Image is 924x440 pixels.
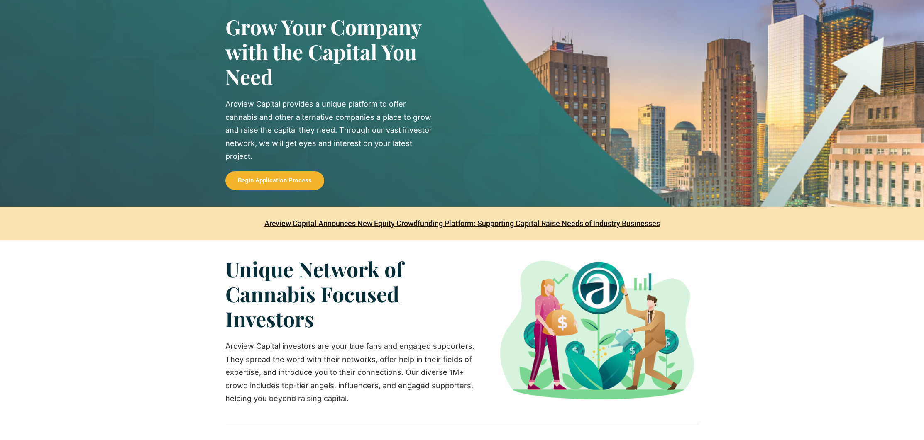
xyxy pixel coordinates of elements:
h2: Grow Your Company with the Capital You Need [225,15,433,89]
a: Arcview Capital Announces New Equity Crowdfunding Platform: Supporting Capital Raise Needs of Ind... [264,219,660,228]
span: Begin Application Process [238,177,312,184]
p: Arcview Capital provides a unique platform to offer cannabis and other alternative companies a pl... [225,97,433,163]
h3: Unique Network of Cannabis Focused Investors [225,257,475,331]
a: Begin Application Process [225,171,324,190]
p: Arcview Capital investors are your true fans and engaged supporters. They spread the word with th... [225,340,475,405]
